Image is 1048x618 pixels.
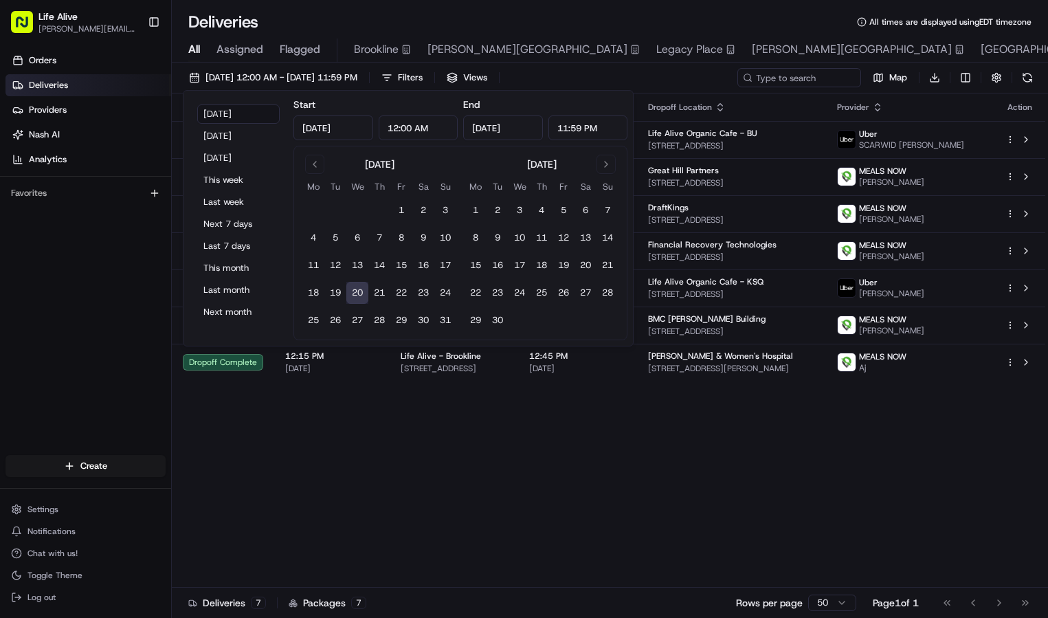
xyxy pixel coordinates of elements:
[1018,68,1037,87] button: Refresh
[597,227,618,249] button: 14
[27,526,76,537] span: Notifications
[463,98,480,111] label: End
[648,363,814,374] span: [STREET_ADDRESS][PERSON_NAME]
[116,309,127,320] div: 💻
[838,205,856,223] img: melas_now_logo.png
[838,353,856,371] img: melas_now_logo.png
[838,279,856,297] img: uber-new-logo.jpeg
[553,199,575,221] button: 5
[97,340,166,351] a: Powered byPylon
[29,54,56,67] span: Orders
[412,254,434,276] button: 16
[38,23,137,34] button: [PERSON_NAME][EMAIL_ADDRESS][DOMAIN_NAME]
[368,282,390,304] button: 21
[185,250,190,261] span: •
[648,239,777,250] span: Financial Recovery Technologies
[487,282,509,304] button: 23
[302,179,324,194] th: Monday
[434,179,456,194] th: Sunday
[5,5,142,38] button: Life Alive[PERSON_NAME][EMAIL_ADDRESS][DOMAIN_NAME]
[412,227,434,249] button: 9
[859,288,924,299] span: [PERSON_NAME]
[838,242,856,260] img: melas_now_logo.png
[188,41,200,58] span: All
[859,325,924,336] span: [PERSON_NAME]
[487,199,509,221] button: 2
[648,289,814,300] span: [STREET_ADDRESS]
[412,282,434,304] button: 23
[597,199,618,221] button: 7
[27,214,38,225] img: 1736555255976-a54dd68f-1ca7-489b-9aae-adbdc363a1c4
[293,98,315,111] label: Start
[197,148,280,168] button: [DATE]
[859,166,906,177] span: MEALS NOW
[375,68,429,87] button: Filters
[80,460,107,472] span: Create
[648,252,814,263] span: [STREET_ADDRESS]
[648,326,814,337] span: [STREET_ADDRESS]
[867,68,913,87] button: Map
[859,177,924,188] span: [PERSON_NAME]
[205,71,357,84] span: [DATE] 12:00 AM - [DATE] 11:59 PM
[465,199,487,221] button: 1
[412,309,434,331] button: 30
[648,313,766,324] span: BMC [PERSON_NAME] Building
[656,41,723,58] span: Legacy Place
[465,179,487,194] th: Monday
[597,282,618,304] button: 28
[43,250,182,261] span: [PERSON_NAME] [PERSON_NAME]
[529,363,626,374] span: [DATE]
[412,199,434,221] button: 2
[859,240,906,251] span: MEALS NOW
[5,455,166,477] button: Create
[575,282,597,304] button: 27
[5,49,171,71] a: Orders
[465,309,487,331] button: 29
[251,597,266,609] div: 7
[529,351,626,362] span: 12:45 PM
[427,41,627,58] span: [PERSON_NAME][GEOGRAPHIC_DATA]
[29,104,67,116] span: Providers
[302,227,324,249] button: 4
[27,548,78,559] span: Chat with us!
[234,135,250,152] button: Start new chat
[197,170,280,190] button: This week
[434,199,456,221] button: 3
[838,316,856,334] img: melas_now_logo.png
[487,227,509,249] button: 9
[29,131,54,156] img: 4920774857489_3d7f54699973ba98c624_72.jpg
[859,351,906,362] span: MEALS NOW
[553,179,575,194] th: Friday
[368,254,390,276] button: 14
[27,307,105,321] span: Knowledge Base
[553,254,575,276] button: 19
[197,126,280,146] button: [DATE]
[736,596,803,610] p: Rows per page
[368,179,390,194] th: Thursday
[390,199,412,221] button: 1
[124,213,152,224] span: [DATE]
[38,10,78,23] button: Life Alive
[197,258,280,278] button: This month
[531,282,553,304] button: 25
[597,254,618,276] button: 21
[183,68,364,87] button: [DATE] 12:00 AM - [DATE] 11:59 PM
[648,276,763,287] span: Life Alive Organic Cafe - KSQ
[390,282,412,304] button: 22
[280,41,320,58] span: Flagged
[197,214,280,234] button: Next 7 days
[62,145,189,156] div: We're available if you need us!
[192,250,221,261] span: [DATE]
[597,155,616,174] button: Go to next month
[111,302,226,327] a: 💻API Documentation
[859,362,906,373] span: Aj
[531,254,553,276] button: 18
[509,179,531,194] th: Wednesday
[5,566,166,585] button: Toggle Theme
[324,179,346,194] th: Tuesday
[14,237,36,259] img: Joana Marie Avellanoza
[346,309,368,331] button: 27
[390,309,412,331] button: 29
[354,41,399,58] span: Brookline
